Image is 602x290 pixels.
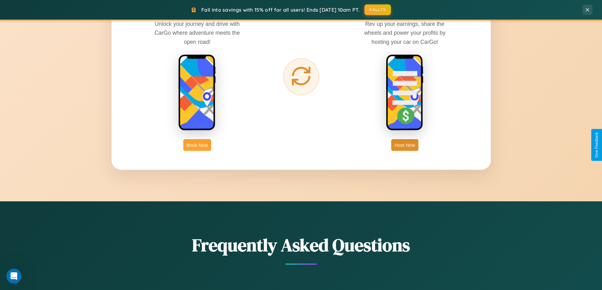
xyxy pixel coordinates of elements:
h2: Frequently Asked Questions [112,233,491,257]
button: Book Now [183,139,211,151]
iframe: Intercom live chat [6,269,21,284]
button: Host Now [391,139,418,151]
p: Unlock your journey and drive with CarGo where adventure meets the open road! [150,20,245,46]
img: host phone [386,54,424,131]
div: Give Feedback [594,132,599,158]
p: Rev up your earnings, share the wheels and power your profits by hosting your car on CarGo! [357,20,452,46]
img: rent phone [178,54,216,131]
span: Fall into savings with 15% off for all users! Ends [DATE] 10am PT. [201,7,360,13]
button: FALL15 [364,4,391,15]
